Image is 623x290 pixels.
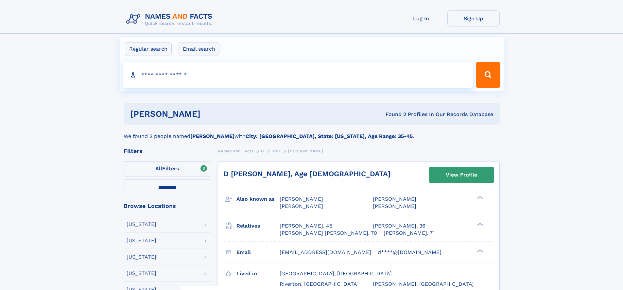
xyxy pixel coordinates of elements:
[280,249,371,255] span: [EMAIL_ADDRESS][DOMAIN_NAME]
[125,42,172,56] label: Regular search
[236,268,280,279] h3: Lived in
[127,254,156,260] div: [US_STATE]
[293,111,493,118] div: Found 2 Profiles In Our Records Database
[190,133,234,139] b: [PERSON_NAME]
[223,170,390,178] a: D [PERSON_NAME], Age [DEMOGRAPHIC_DATA]
[236,220,280,231] h3: Relatives
[384,230,435,237] a: [PERSON_NAME], 71
[476,248,483,253] div: ❯
[127,238,156,243] div: [US_STATE]
[476,196,483,200] div: ❯
[236,247,280,258] h3: Email
[246,133,413,139] b: City: [GEOGRAPHIC_DATA], State: [US_STATE], Age Range: 35-45
[280,230,377,237] a: [PERSON_NAME] [PERSON_NAME], 70
[373,196,416,202] span: [PERSON_NAME]
[373,203,416,209] span: [PERSON_NAME]
[236,194,280,205] h3: Also known as
[446,167,477,182] div: View Profile
[261,147,264,155] a: D
[271,147,281,155] a: Dick
[395,10,447,26] a: Log In
[429,167,494,183] a: View Profile
[280,270,392,277] span: [GEOGRAPHIC_DATA], [GEOGRAPHIC_DATA]
[124,148,211,154] div: Filters
[130,110,293,118] h1: [PERSON_NAME]
[123,62,473,88] input: search input
[476,62,500,88] button: Search Button
[124,10,218,28] img: Logo Names and Facts
[124,161,211,177] label: Filters
[373,222,425,230] a: [PERSON_NAME], 36
[373,281,474,287] span: [PERSON_NAME], [GEOGRAPHIC_DATA]
[271,149,281,153] span: Dick
[124,125,500,140] div: We found 2 people named with .
[261,149,264,153] span: D
[280,203,323,209] span: [PERSON_NAME]
[447,10,500,26] a: Sign Up
[476,222,483,226] div: ❯
[179,42,219,56] label: Email search
[155,165,162,172] span: All
[280,281,359,287] span: Riverton, [GEOGRAPHIC_DATA]
[127,222,156,227] div: [US_STATE]
[288,149,323,153] span: [PERSON_NAME]
[218,147,254,155] a: Names and Facts
[127,271,156,276] div: [US_STATE]
[124,203,211,209] div: Browse Locations
[280,222,332,230] a: [PERSON_NAME], 45
[280,196,323,202] span: [PERSON_NAME]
